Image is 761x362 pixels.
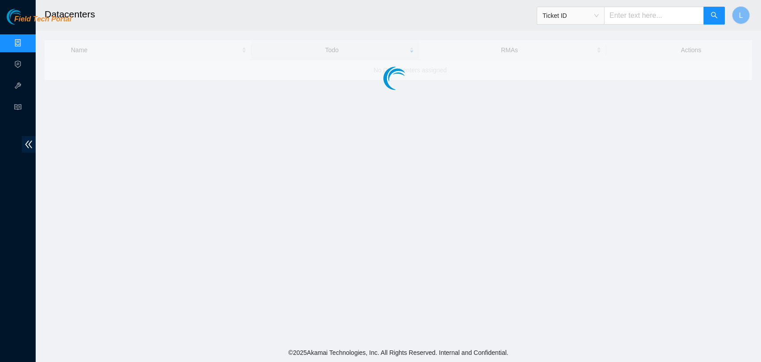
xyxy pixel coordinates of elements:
a: Akamai TechnologiesField Tech Portal [7,16,71,28]
span: search [711,12,718,20]
span: Ticket ID [543,9,599,22]
footer: © 2025 Akamai Technologies, Inc. All Rights Reserved. Internal and Confidential. [36,343,761,362]
span: read [14,100,21,117]
button: search [703,7,725,25]
span: double-left [22,136,36,153]
span: Field Tech Portal [14,15,71,24]
span: L [739,10,743,21]
input: Enter text here... [604,7,704,25]
img: Akamai Technologies [7,9,45,25]
button: L [732,6,750,24]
